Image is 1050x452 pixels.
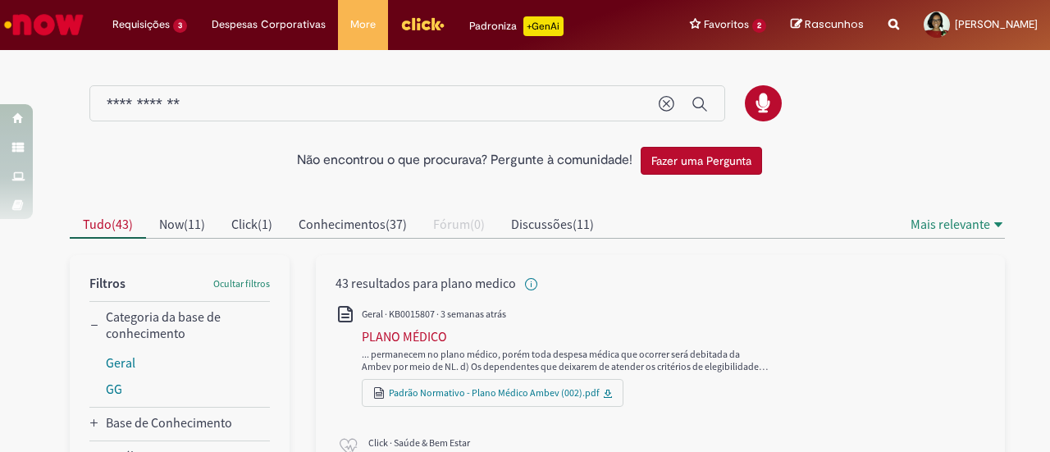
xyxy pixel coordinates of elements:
span: More [350,16,376,33]
span: [PERSON_NAME] [955,17,1038,31]
span: 2 [752,19,766,33]
span: Favoritos [704,16,749,33]
button: Fazer uma Pergunta [641,147,762,175]
span: 3 [173,19,187,33]
span: Requisições [112,16,170,33]
a: Rascunhos [791,17,864,33]
div: Padroniza [469,16,564,36]
p: +GenAi [523,16,564,36]
span: Despesas Corporativas [212,16,326,33]
h2: Não encontrou o que procurava? Pergunte à comunidade! [297,153,632,168]
span: Rascunhos [805,16,864,32]
img: ServiceNow [2,8,86,41]
img: click_logo_yellow_360x200.png [400,11,445,36]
